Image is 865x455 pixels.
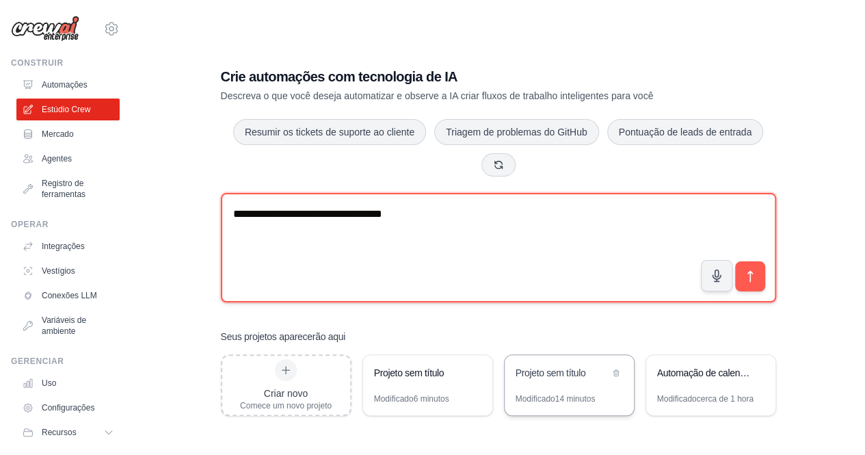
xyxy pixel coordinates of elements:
font: Agentes [42,154,72,164]
font: Uso [42,378,56,388]
font: Descreva o que você deseja automatizar e observe a IA criar fluxos de trabalho inteligentes para ... [221,90,654,101]
a: Vestígios [16,260,120,282]
font: Seus projetos aparecerão aqui [221,331,346,342]
font: Registro de ferramentas [42,179,85,199]
button: Recursos [16,421,120,443]
font: Estúdio Crew [42,105,90,114]
a: Conexões LLM [16,285,120,307]
img: Logotipo [11,16,79,42]
font: 14 minutos [555,394,596,404]
a: Estúdio Crew [16,99,120,120]
font: Gerenciar [11,356,64,366]
button: Triagem de problemas do GitHub [434,119,598,145]
font: Conexões LLM [42,291,97,300]
font: Integrações [42,242,85,251]
button: Resumir os tickets de suporte ao cliente [233,119,426,145]
font: Criar novo [264,388,308,399]
font: Crie automações com tecnologia de IA [221,69,457,84]
a: Registro de ferramentas [16,172,120,205]
font: Resumir os tickets de suporte ao cliente [245,127,414,138]
div: Widget de chat [797,389,865,455]
font: Comece um novo projeto [240,401,332,411]
a: Automações [16,74,120,96]
button: Receba novas sugestões [481,153,516,177]
font: Pontuação de leads de entrada [619,127,752,138]
font: Mercado [42,129,74,139]
font: Vestígios [42,266,75,276]
font: Projeto sem título [374,367,444,378]
a: Agentes [16,148,120,170]
a: Integrações [16,235,120,257]
a: Variáveis ​​de ambiente [16,309,120,342]
font: Automações [42,80,88,90]
font: Operar [11,220,49,229]
font: Configurações [42,403,94,413]
button: Excluir projeto [609,366,623,380]
font: Variáveis ​​de ambiente [42,315,86,336]
a: Mercado [16,123,120,145]
a: Uso [16,372,120,394]
font: Projeto sem título [516,367,586,378]
font: Modificado [374,394,414,404]
iframe: Widget de bate-papo [797,389,865,455]
font: 6 minutos [414,394,449,404]
font: Modificado [516,394,555,404]
a: Configurações [16,397,120,419]
font: Triagem de problemas do GitHub [446,127,587,138]
button: Clique para falar sobre sua ideia de automação [701,260,732,291]
font: cerca de 1 hora [697,394,754,404]
font: Recursos [42,428,77,437]
font: Modificado [657,394,697,404]
button: Pontuação de leads de entrada [607,119,764,145]
font: Construir [11,58,64,68]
